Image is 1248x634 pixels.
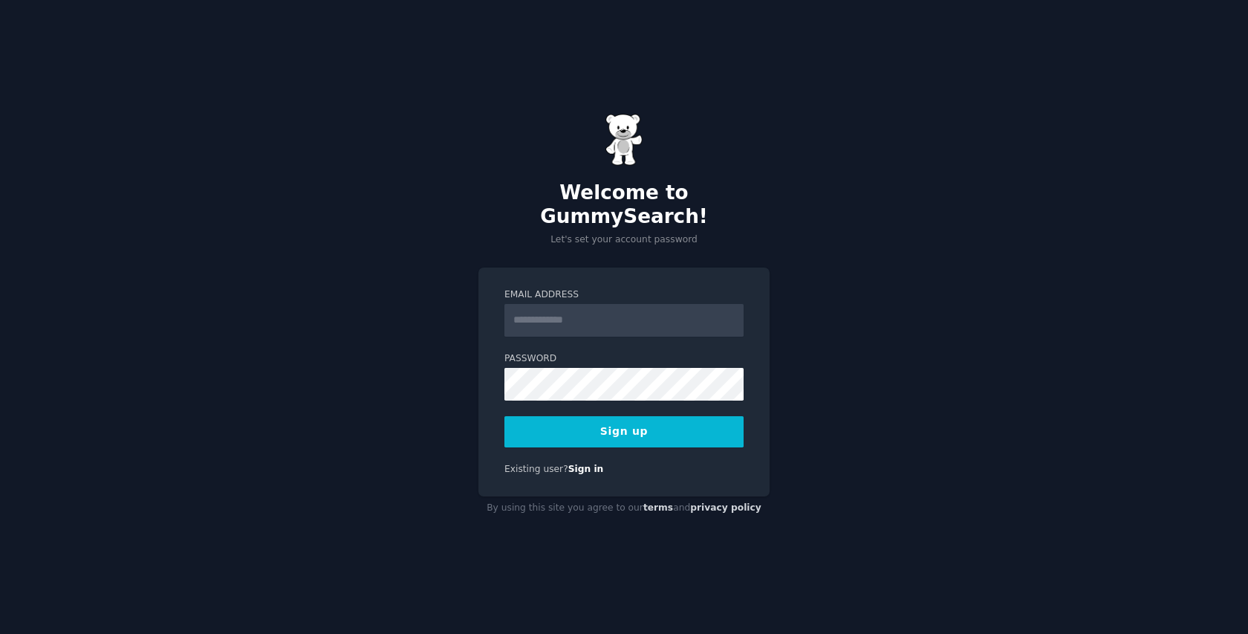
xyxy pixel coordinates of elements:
a: Sign in [568,464,604,474]
span: Existing user? [504,464,568,474]
div: By using this site you agree to our and [478,496,770,520]
label: Password [504,352,744,366]
label: Email Address [504,288,744,302]
a: terms [643,502,673,513]
img: Gummy Bear [605,114,643,166]
h2: Welcome to GummySearch! [478,181,770,228]
button: Sign up [504,416,744,447]
p: Let's set your account password [478,233,770,247]
a: privacy policy [690,502,761,513]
